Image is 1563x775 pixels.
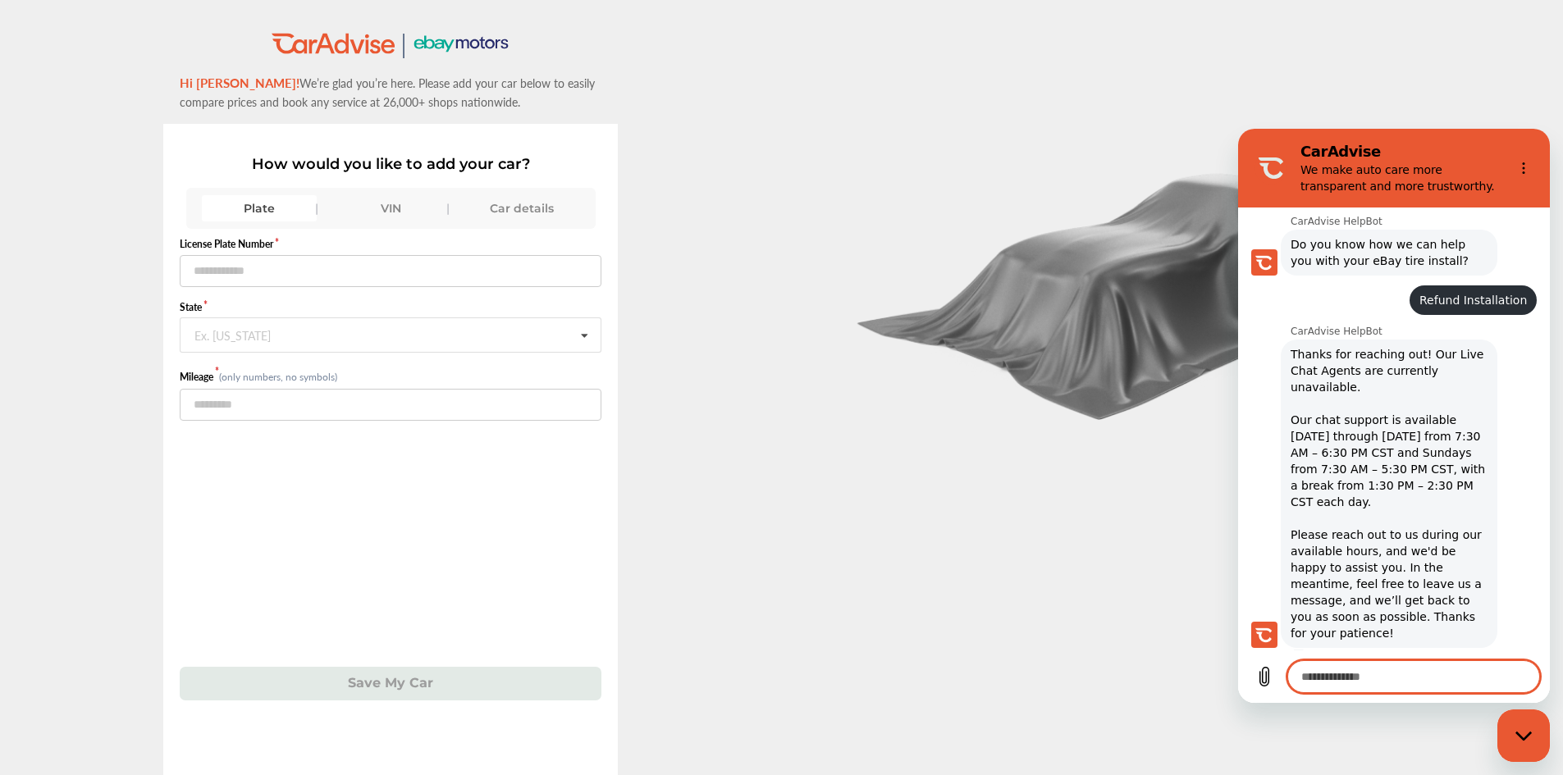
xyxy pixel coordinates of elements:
[844,155,1501,421] img: carCoverBlack.2823a3dccd746e18b3f8.png
[180,74,299,91] span: Hi [PERSON_NAME]!
[219,370,337,384] small: (only numbers, no symbols)
[180,237,601,251] label: License Plate Number
[194,329,271,339] div: Ex. [US_STATE]
[180,155,601,173] p: How would you like to add your car?
[333,195,448,221] div: VIN
[464,195,579,221] div: Car details
[180,370,219,384] label: Mileage
[1497,709,1550,762] iframe: Button to launch messaging window, conversation in progress
[180,300,601,314] label: State
[202,195,317,221] div: Plate
[1238,129,1550,703] iframe: Messaging window
[180,75,595,110] span: We’re glad you’re here. Please add your car below to easily compare prices and book any service a...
